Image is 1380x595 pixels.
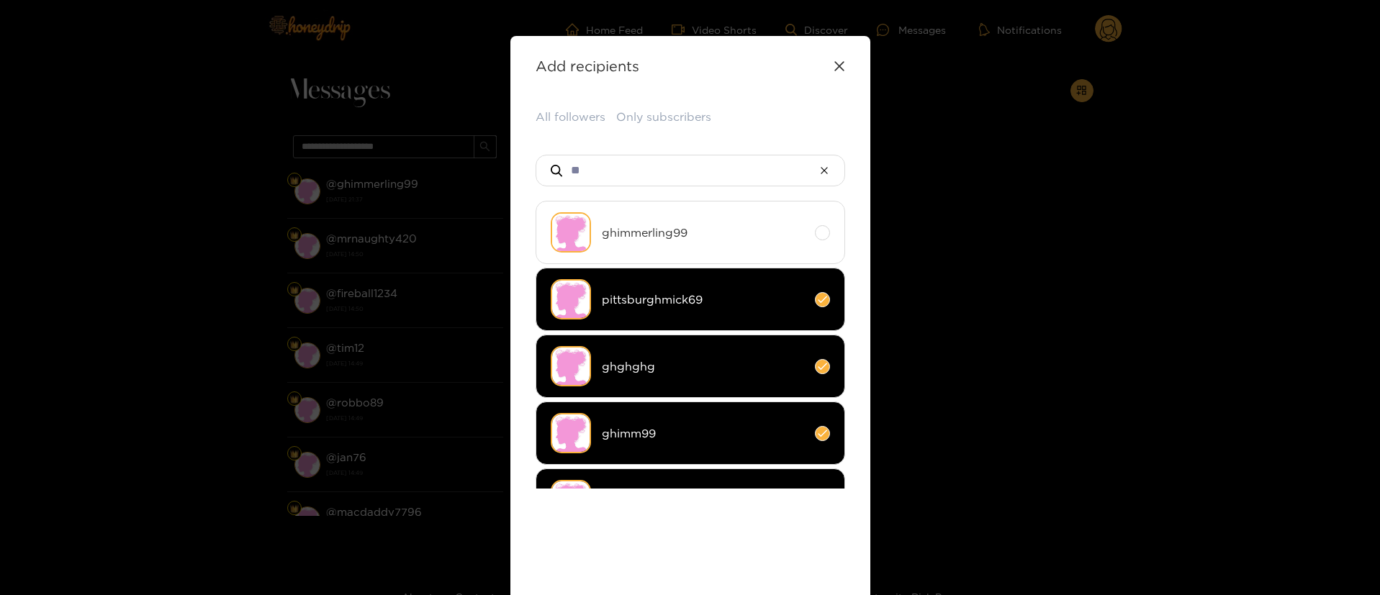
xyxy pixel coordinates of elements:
img: no-avatar.png [551,413,591,453]
strong: Add recipients [536,58,639,74]
span: ghimmerling99 [602,224,804,241]
img: no-avatar.png [551,346,591,386]
img: no-avatar.png [551,279,591,319]
span: ghghghg [602,358,804,375]
button: Only subscribers [616,109,711,125]
span: ghimm99 [602,425,804,442]
button: All followers [536,109,605,125]
img: no-avatar.png [551,480,591,520]
span: pittsburghmick69 [602,291,804,308]
img: no-avatar.png [551,212,591,253]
